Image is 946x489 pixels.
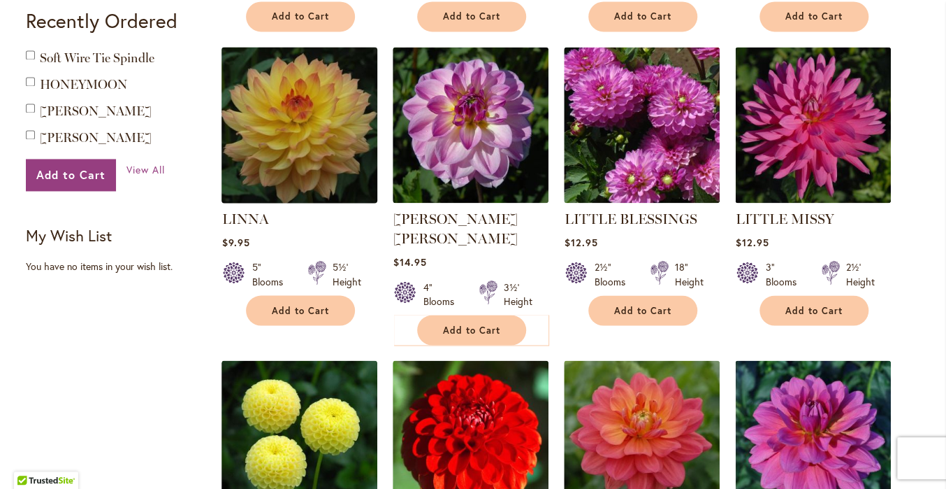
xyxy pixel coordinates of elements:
a: [PERSON_NAME] [PERSON_NAME] [393,211,517,247]
span: View All [126,163,165,176]
a: LITTLE BLESSINGS [564,192,720,206]
div: 2½' Height [845,260,874,288]
div: 2½" Blooms [594,260,633,288]
a: LINNA [221,192,377,206]
span: $12.95 [735,236,769,249]
a: View All [126,163,165,177]
img: LITTLE BLESSINGS [564,47,720,203]
a: [PERSON_NAME] [40,104,152,119]
a: LITTLE MISSY [735,192,891,206]
a: LINNA [221,211,268,227]
span: $12.95 [564,236,597,249]
button: Add to Cart [759,295,868,325]
span: Add to Cart [785,10,843,22]
iframe: Launch Accessibility Center [10,439,50,479]
img: LITTLE MISSY [735,47,891,203]
button: Add to Cart [246,1,355,31]
button: Add to Cart [26,159,116,191]
a: LITTLE MISSY [735,211,834,227]
span: $9.95 [221,236,249,249]
a: Soft Wire Tie Spindle [40,50,154,66]
div: You have no items in your wish list. [26,260,212,274]
span: Add to Cart [443,10,500,22]
div: 5" Blooms [252,260,291,288]
button: Add to Cart [417,315,526,345]
a: HONEYMOON [40,77,127,92]
span: Add to Cart [36,167,105,182]
button: Add to Cart [759,1,868,31]
div: 3½' Height [503,280,532,308]
span: Add to Cart [272,10,329,22]
button: Add to Cart [588,1,697,31]
button: Add to Cart [417,1,526,31]
div: 5½' Height [332,260,361,288]
button: Add to Cart [246,295,355,325]
div: 4" Blooms [423,280,462,308]
img: LISA LISA [393,47,548,203]
div: 3" Blooms [765,260,804,288]
a: LITTLE BLESSINGS [564,211,697,227]
a: LISA LISA [393,192,548,206]
span: $14.95 [393,255,426,269]
span: Add to Cart [614,10,671,22]
span: Add to Cart [785,304,843,316]
button: Add to Cart [588,295,697,325]
img: LINNA [218,43,381,207]
span: Add to Cart [614,304,671,316]
strong: My Wish List [26,225,112,246]
strong: Recently Ordered [26,8,177,34]
a: [PERSON_NAME] [40,130,152,146]
div: 18" Height [674,260,703,288]
span: Add to Cart [443,324,500,336]
span: Add to Cart [272,304,329,316]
